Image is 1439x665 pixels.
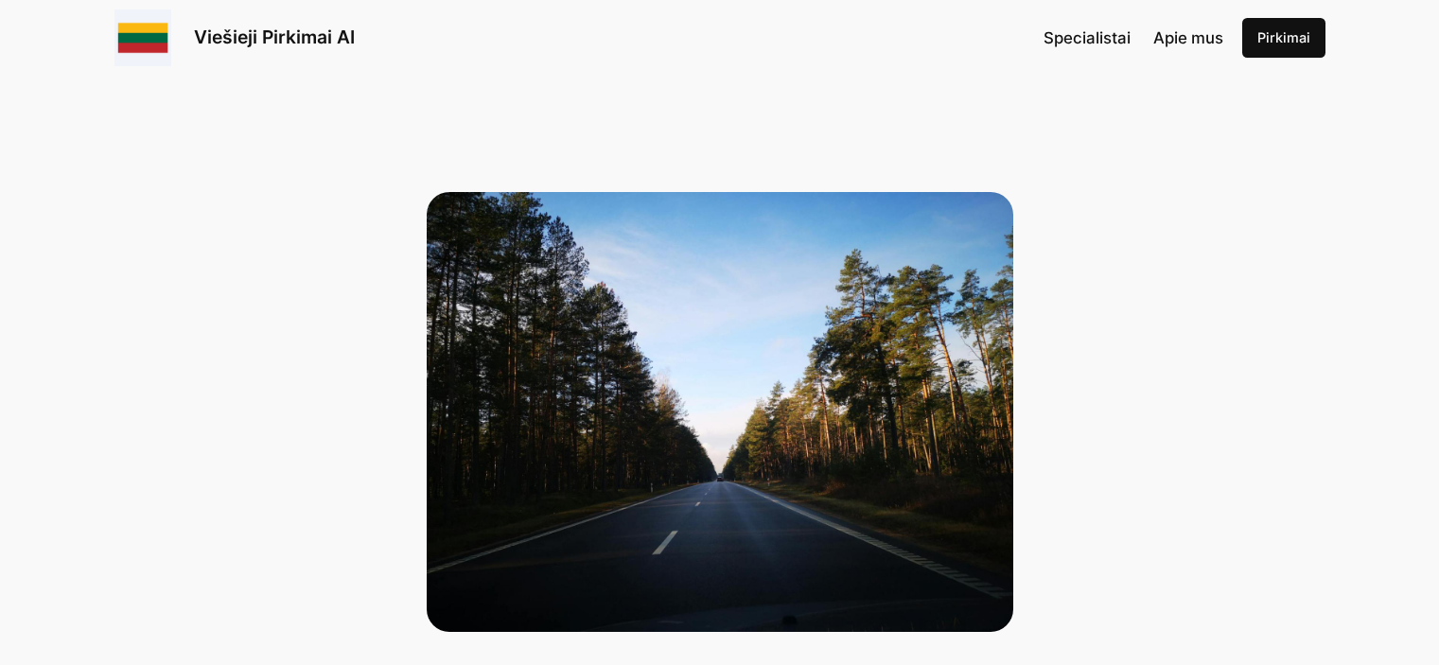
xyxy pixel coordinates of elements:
[194,26,355,48] a: Viešieji Pirkimai AI
[427,192,1013,632] : asphalt road in between trees
[114,9,171,66] img: Viešieji pirkimai logo
[1153,28,1223,47] span: Apie mus
[1153,26,1223,50] a: Apie mus
[1044,26,1131,50] a: Specialistai
[1242,18,1325,58] a: Pirkimai
[1044,26,1223,50] nav: Navigation
[1044,28,1131,47] span: Specialistai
